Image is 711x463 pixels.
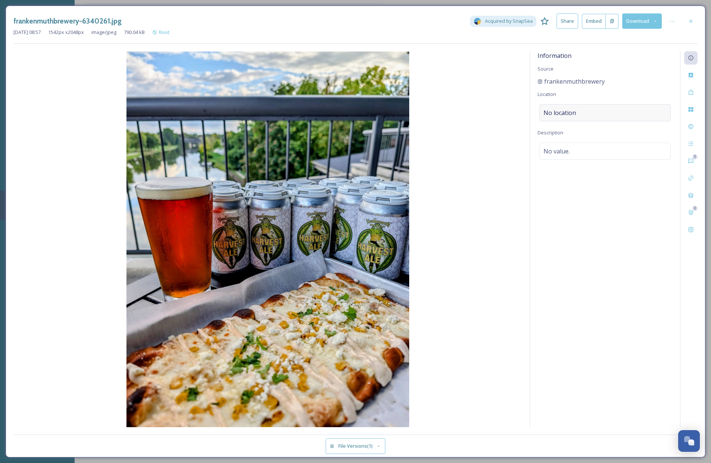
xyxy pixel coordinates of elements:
img: snapsea-logo.png [474,18,481,25]
div: 0 [692,154,698,159]
span: Source [538,65,554,72]
span: 790.04 kB [124,29,145,36]
button: Download [622,13,662,29]
span: frankenmuthbrewery [544,77,605,86]
span: No value. [544,147,570,156]
span: Acquired by SnapSea [485,18,533,25]
span: Root [159,29,170,35]
span: 1542 px x 2048 px [48,29,84,36]
button: Share [557,13,578,29]
img: frankenmuthbrewery-6340261.jpg [13,52,522,427]
button: Embed [582,14,606,29]
span: [DATE] 08:57 [13,29,41,36]
span: Description [538,129,563,136]
button: Open Chat [678,430,700,452]
span: Location [538,91,556,97]
a: frankenmuthbrewery [538,77,605,86]
span: Information [538,52,571,60]
span: No location [544,108,576,117]
h3: frankenmuthbrewery-6340261.jpg [13,16,122,27]
span: image/jpeg [91,29,116,36]
div: 0 [692,206,698,211]
button: File Versions(1) [326,438,385,454]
